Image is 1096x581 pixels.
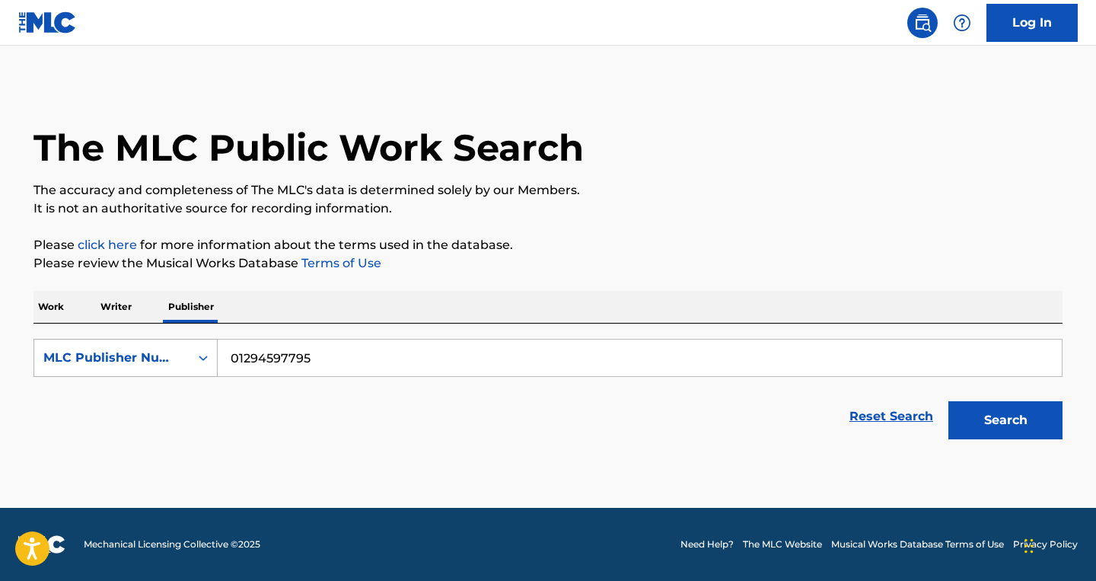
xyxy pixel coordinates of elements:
[33,291,68,323] p: Work
[33,236,1063,254] p: Please for more information about the terms used in the database.
[907,8,938,38] a: Public Search
[986,4,1078,42] a: Log In
[33,181,1063,200] p: The accuracy and completeness of The MLC's data is determined solely by our Members.
[1020,508,1096,581] iframe: Chat Widget
[78,238,137,252] a: click here
[33,200,1063,218] p: It is not an authoritative source for recording information.
[18,11,77,34] img: MLC Logo
[164,291,218,323] p: Publisher
[831,538,1004,551] a: Musical Works Database Terms of Use
[953,14,971,32] img: help
[842,400,941,433] a: Reset Search
[1013,538,1078,551] a: Privacy Policy
[298,256,381,270] a: Terms of Use
[33,254,1063,273] p: Please review the Musical Works Database
[948,401,1063,439] button: Search
[33,125,584,171] h1: The MLC Public Work Search
[84,538,260,551] span: Mechanical Licensing Collective © 2025
[43,349,180,367] div: MLC Publisher Number
[33,339,1063,447] form: Search Form
[96,291,136,323] p: Writer
[1024,523,1034,569] div: Drag
[680,538,734,551] a: Need Help?
[18,535,65,554] img: logo
[947,8,977,38] div: Help
[743,538,822,551] a: The MLC Website
[913,14,932,32] img: search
